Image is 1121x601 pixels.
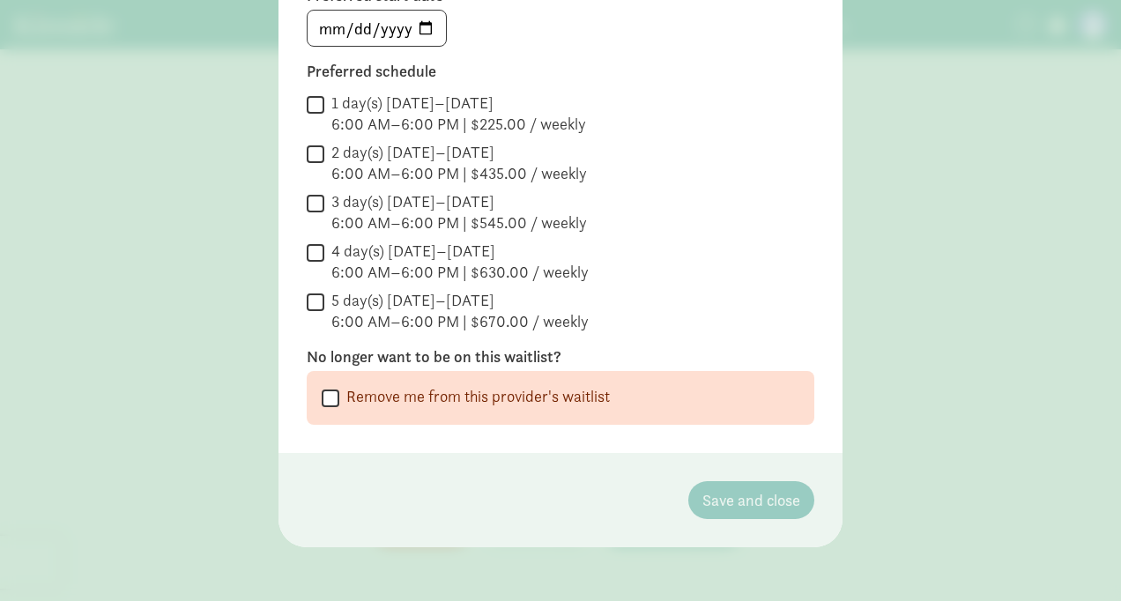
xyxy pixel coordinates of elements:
[331,142,587,163] div: 2 day(s) [DATE]–[DATE]
[331,191,587,212] div: 3 day(s) [DATE]–[DATE]
[702,488,800,512] span: Save and close
[331,262,589,283] div: 6:00 AM–6:00 PM | $630.00 / weekly
[688,481,814,519] button: Save and close
[331,114,586,135] div: 6:00 AM–6:00 PM | $225.00 / weekly
[331,290,589,311] div: 5 day(s) [DATE]–[DATE]
[307,346,814,367] label: No longer want to be on this waitlist?
[331,311,589,332] div: 6:00 AM–6:00 PM | $670.00 / weekly
[331,212,587,234] div: 6:00 AM–6:00 PM | $545.00 / weekly
[331,93,586,114] div: 1 day(s) [DATE]–[DATE]
[331,241,589,262] div: 4 day(s) [DATE]–[DATE]
[331,163,587,184] div: 6:00 AM–6:00 PM | $435.00 / weekly
[307,61,814,82] label: Preferred schedule
[339,386,610,407] label: Remove me from this provider's waitlist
